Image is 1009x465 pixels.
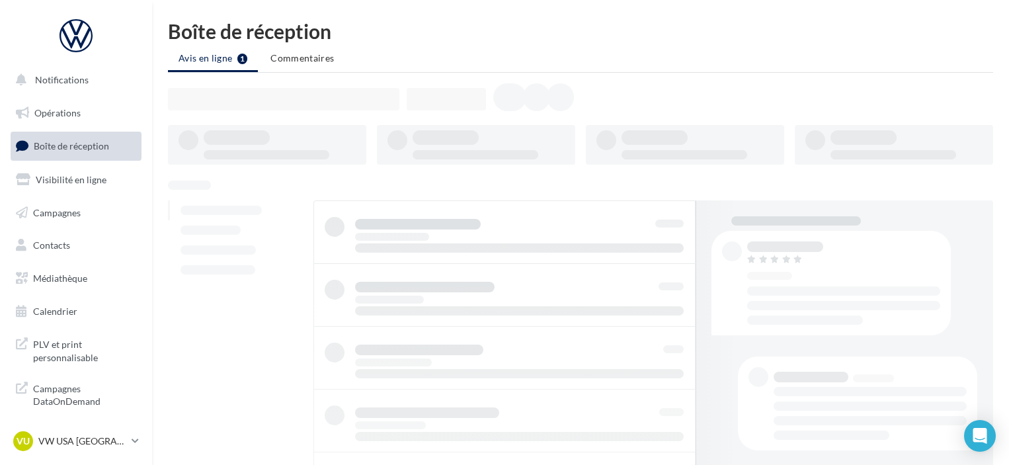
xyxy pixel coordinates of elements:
span: Contacts [33,239,70,251]
span: Médiathèque [33,273,87,284]
div: Open Intercom Messenger [964,420,996,452]
a: Visibilité en ligne [8,166,144,194]
a: Campagnes [8,199,144,227]
a: VU VW USA [GEOGRAPHIC_DATA] [11,429,141,454]
a: Contacts [8,232,144,259]
a: PLV et print personnalisable [8,330,144,369]
span: Calendrier [33,306,77,317]
span: Visibilité en ligne [36,174,106,185]
span: PLV et print personnalisable [33,335,136,364]
span: Notifications [35,74,89,85]
a: Calendrier [8,298,144,325]
span: Boîte de réception [34,140,109,151]
a: Campagnes DataOnDemand [8,374,144,413]
button: Notifications [8,66,139,94]
span: Campagnes [33,206,81,218]
span: VU [17,435,30,448]
a: Médiathèque [8,265,144,292]
span: Commentaires [270,52,334,63]
div: Boîte de réception [168,21,993,41]
a: Opérations [8,99,144,127]
a: Boîte de réception [8,132,144,160]
p: VW USA [GEOGRAPHIC_DATA] [38,435,126,448]
span: Opérations [34,107,81,118]
span: Campagnes DataOnDemand [33,380,136,408]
